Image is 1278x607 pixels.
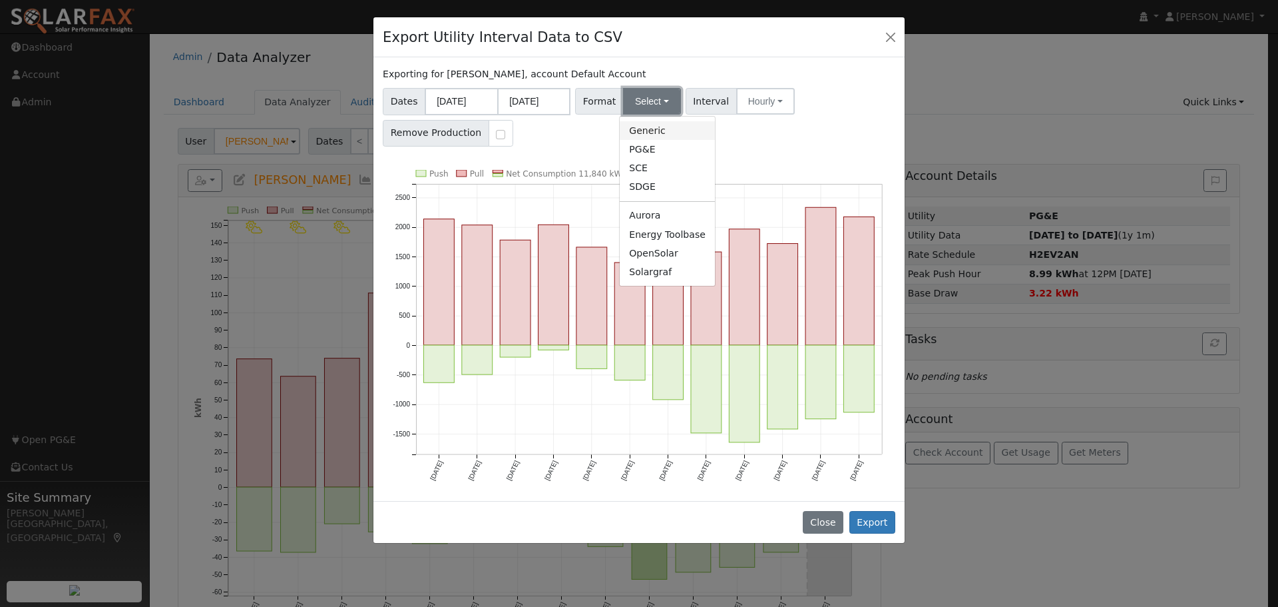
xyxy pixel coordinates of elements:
[653,345,684,400] rect: onclick=""
[582,459,597,481] text: [DATE]
[767,243,798,344] rect: onclick=""
[429,459,444,481] text: [DATE]
[399,312,410,319] text: 500
[803,511,843,534] button: Close
[620,159,715,178] a: SCE
[729,345,759,442] rect: onclick=""
[470,169,484,179] text: Pull
[500,345,531,357] rect: onclick=""
[383,27,622,48] h4: Export Utility Interval Data to CSV
[623,88,681,115] button: Select
[844,345,875,412] rect: onclick=""
[620,459,635,481] text: [DATE]
[767,345,798,429] rect: onclick=""
[614,345,645,380] rect: onclick=""
[395,253,411,261] text: 1500
[805,345,836,419] rect: onclick=""
[620,263,715,281] a: Solargraf
[407,342,411,349] text: 0
[505,459,521,481] text: [DATE]
[576,247,607,345] rect: onclick=""
[614,263,645,345] rect: onclick=""
[467,459,483,481] text: [DATE]
[424,219,455,345] rect: onclick=""
[772,459,787,481] text: [DATE]
[538,345,569,350] rect: onclick=""
[576,345,607,368] rect: onclick=""
[620,225,715,244] a: Energy Toolbase
[383,67,646,81] label: Exporting for [PERSON_NAME], account Default Account
[424,345,455,382] rect: onclick=""
[395,223,411,231] text: 2000
[811,459,826,481] text: [DATE]
[849,511,895,534] button: Export
[429,169,449,179] text: Push
[395,283,411,290] text: 1000
[538,225,569,345] rect: onclick=""
[383,120,489,147] span: Remove Production
[691,252,722,345] rect: onclick=""
[543,459,558,481] text: [DATE]
[805,207,836,345] rect: onclick=""
[500,240,531,345] rect: onclick=""
[686,88,737,115] span: Interval
[844,217,875,345] rect: onclick=""
[393,400,411,408] text: -1000
[393,430,411,437] text: -1500
[849,459,864,481] text: [DATE]
[696,459,712,481] text: [DATE]
[653,269,684,345] rect: onclick=""
[729,229,759,345] rect: onclick=""
[620,178,715,197] a: SDGE
[462,225,493,344] rect: onclick=""
[620,207,715,225] a: Aurora
[506,169,627,179] text: Net Consumption 11,840 kWh
[575,88,624,115] span: Format
[881,27,900,46] button: Close
[397,371,410,378] text: -500
[736,88,795,115] button: Hourly
[395,194,411,201] text: 2500
[658,459,673,481] text: [DATE]
[383,88,425,115] span: Dates
[620,140,715,159] a: PG&E
[462,345,493,374] rect: onclick=""
[734,459,749,481] text: [DATE]
[620,244,715,263] a: OpenSolar
[620,121,715,140] a: Generic
[691,345,722,433] rect: onclick=""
